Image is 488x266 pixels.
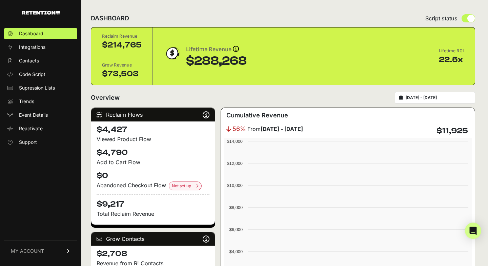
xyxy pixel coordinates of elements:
[97,170,209,181] h4: $0
[261,126,303,132] strong: [DATE] - [DATE]
[229,205,243,210] text: $8,000
[425,14,457,22] span: Script status
[91,232,215,246] div: Grow Contacts
[97,210,209,218] p: Total Reclaim Revenue
[19,84,55,91] span: Supression Lists
[97,158,209,166] div: Add to Cart Flow
[4,96,77,107] a: Trends
[186,45,247,54] div: Lifetime Revenue
[19,139,37,146] span: Support
[19,112,48,118] span: Event Details
[91,108,215,121] div: Reclaim Flows
[4,110,77,120] a: Event Details
[4,241,77,261] a: MY ACCOUNT
[97,124,209,135] h4: $4,427
[19,57,39,64] span: Contacts
[102,33,142,40] div: Reclaim Revenue
[247,125,303,133] span: From
[229,227,243,232] text: $6,000
[4,137,77,148] a: Support
[4,69,77,80] a: Code Script
[19,44,45,51] span: Integrations
[19,98,34,105] span: Trends
[4,123,77,134] a: Reactivate
[97,147,209,158] h4: $4,790
[97,135,209,143] div: Viewed Product Flow
[19,71,45,78] span: Code Script
[439,54,464,65] div: 22.5x
[232,124,246,134] span: 56%
[11,248,44,254] span: MY ACCOUNT
[4,82,77,93] a: Supression Lists
[97,181,209,190] div: Abandoned Checkout Flow
[22,11,60,15] img: Retention.com
[91,93,120,102] h2: Overview
[102,62,142,69] div: Grow Revenue
[439,47,464,54] div: Lifetime ROI
[227,161,243,166] text: $12,000
[97,194,209,210] h4: $9,217
[102,69,142,79] div: $73,503
[4,55,77,66] a: Contacts
[436,126,468,136] h4: $11,925
[186,54,247,68] div: $288,268
[227,183,243,188] text: $10,000
[465,223,481,239] div: Open Intercom Messenger
[102,40,142,51] div: $214,765
[19,30,43,37] span: Dashboard
[226,111,288,120] h3: Cumulative Revenue
[4,28,77,39] a: Dashboard
[164,45,181,62] img: dollar-coin-05c43ed7efb7bc0c12610022525b4bbbb207c7efeef5aecc26f025e68dcafac9.png
[91,14,129,23] h2: DASHBOARD
[19,125,43,132] span: Reactivate
[229,249,243,254] text: $4,000
[227,139,243,144] text: $14,000
[97,248,209,259] h4: $2,708
[4,42,77,53] a: Integrations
